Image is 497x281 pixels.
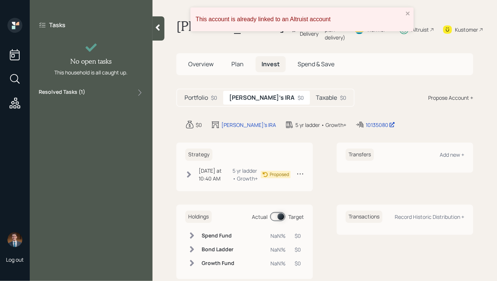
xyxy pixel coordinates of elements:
div: This account is already linked to an Altruist account [196,16,403,23]
span: Plan [231,60,244,68]
div: Actual [252,213,267,221]
div: Add new + [440,151,464,158]
div: Record Historic Distribution + [395,213,464,220]
div: 5 yr ladder • Growth+ [233,167,261,182]
div: $0 [295,259,301,267]
h6: Transfers [346,149,374,161]
h5: Taxable [316,94,337,101]
h5: Portfolio [185,94,208,101]
h6: Bond Ladder [202,246,234,253]
div: NaN% [270,246,286,253]
div: [PERSON_NAME]'s IRA [221,121,276,129]
h5: [PERSON_NAME]'s IRA [229,94,295,101]
button: close [405,10,411,17]
img: hunter_neumayer.jpg [7,232,22,247]
h6: Holdings [185,211,212,223]
span: Spend & Save [298,60,334,68]
span: Invest [262,60,280,68]
div: $0 [211,94,217,102]
h6: Spend Fund [202,233,234,239]
div: 5 yr ladder • Growth+ [295,121,346,129]
div: Propose Account + [428,94,473,102]
div: Target [288,213,304,221]
div: $0 [298,94,304,102]
div: Proposed [270,171,289,178]
div: NaN% [270,232,286,240]
h6: Transactions [346,211,382,223]
h1: [PERSON_NAME] [176,18,285,41]
h6: Strategy [185,149,212,161]
div: $0 [340,94,346,102]
div: This household is all caught up. [55,68,128,76]
div: NaN% [270,259,286,267]
div: Log out [6,256,24,263]
label: Tasks [49,21,65,29]
h6: Growth Fund [202,260,234,266]
div: $0 [295,246,301,253]
div: Kustomer [455,26,478,33]
div: [DATE] at 10:40 AM [199,167,224,182]
span: Overview [188,60,214,68]
div: Altruist [411,26,429,33]
div: 10135080 [366,121,395,129]
div: $0 [295,232,301,240]
h4: No open tasks [71,57,112,66]
label: Resolved Tasks ( 1 ) [39,88,85,97]
div: $0 [196,121,202,129]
